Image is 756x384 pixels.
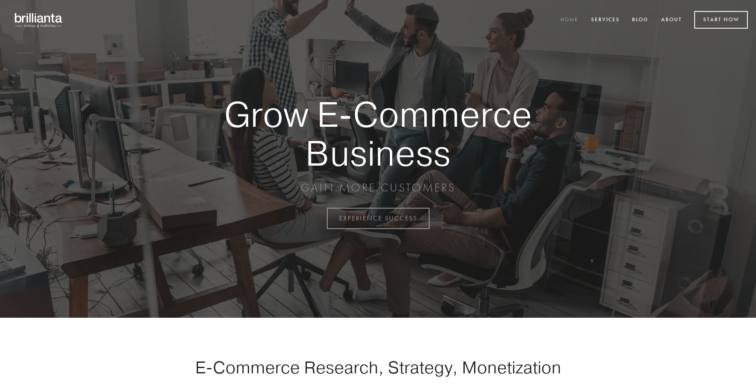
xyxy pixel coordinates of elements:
a: Start Now [694,11,748,29]
img: brillianta - research, strategy, marketing [8,8,70,32]
strong: Grow E-Commerce Business [196,95,560,172]
p: GAIN MORE CUSTOMERS [196,180,560,195]
a: EXPERIENCE SUCCESS [327,208,430,229]
a: About [656,13,687,27]
a: Home [555,13,584,27]
h1: E-Commerce Research, Strategy, Monetization [169,357,587,377]
a: Blog [627,13,654,27]
a: Services [586,13,625,27]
